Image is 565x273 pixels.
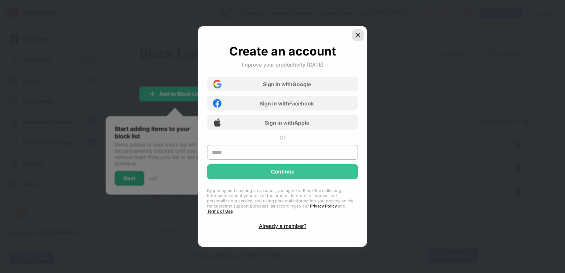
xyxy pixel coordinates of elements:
div: Create an account [229,44,336,58]
a: Terms of Use [207,209,233,214]
img: google-icon.png [213,80,221,88]
div: Sign in with Apple [265,119,309,126]
div: Already a member? [259,223,307,229]
div: By joining and creating an account, you agree to BlockSite collecting information about your use ... [207,188,358,214]
div: Sign in with Facebook [260,100,314,107]
div: Sign in with Google [263,81,311,87]
a: Privacy Policy [310,203,337,209]
div: Or [280,134,285,141]
div: Continue [271,169,294,175]
div: Improve your productivity [DATE] [242,61,324,68]
img: facebook-icon.png [213,99,221,108]
img: apple-icon.png [213,118,221,127]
